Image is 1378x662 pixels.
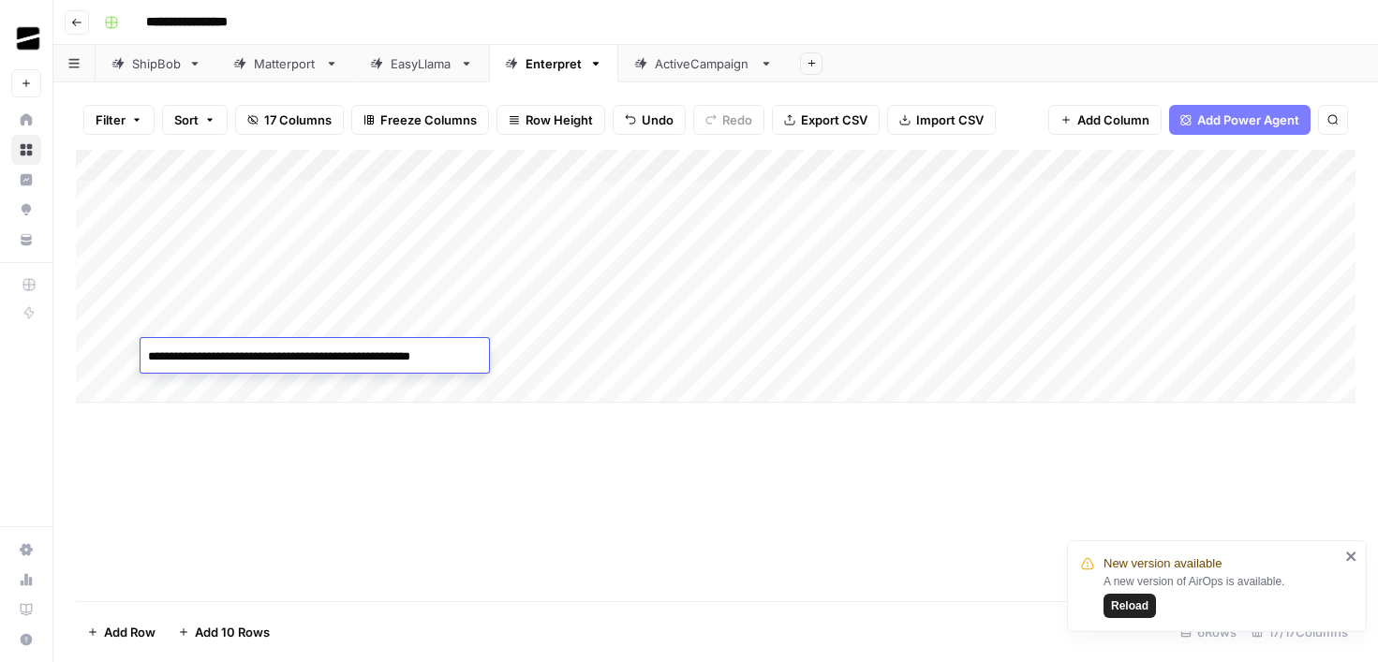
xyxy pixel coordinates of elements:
div: Enterpret [526,54,582,73]
span: Filter [96,110,126,129]
div: EasyLlama [391,54,452,73]
button: Filter [83,105,155,135]
img: OGM Logo [11,22,45,55]
div: ShipBob [132,54,181,73]
button: Add Row [76,617,167,647]
button: 17 Columns [235,105,344,135]
a: ActiveCampaign [618,45,789,82]
div: ActiveCampaign [655,54,752,73]
span: Reload [1111,597,1148,614]
div: 17/17 Columns [1244,617,1356,647]
button: Redo [693,105,764,135]
span: Add Power Agent [1197,110,1299,129]
span: New version available [1104,554,1222,573]
a: EasyLlama [354,45,489,82]
a: ShipBob [96,45,217,82]
a: Home [11,105,41,135]
button: Row Height [496,105,605,135]
button: Sort [162,105,228,135]
a: Browse [11,135,41,165]
span: Import CSV [916,110,984,129]
span: Undo [642,110,674,129]
span: 17 Columns [264,110,332,129]
span: Row Height [526,110,593,129]
a: Enterpret [489,45,618,82]
button: Workspace: OGM [11,15,41,62]
button: Import CSV [887,105,996,135]
button: Export CSV [772,105,880,135]
button: Add Column [1048,105,1162,135]
a: Usage [11,565,41,595]
button: Undo [613,105,686,135]
button: Help + Support [11,625,41,655]
a: Settings [11,535,41,565]
span: Export CSV [801,110,867,129]
span: Sort [174,110,199,129]
button: close [1345,549,1358,564]
a: Insights [11,165,41,195]
div: Matterport [254,54,318,73]
button: Add Power Agent [1169,105,1311,135]
span: Add Column [1077,110,1149,129]
span: Freeze Columns [380,110,477,129]
div: 6 Rows [1173,617,1244,647]
a: Learning Hub [11,595,41,625]
span: Redo [722,110,752,129]
button: Reload [1104,594,1156,618]
button: Add 10 Rows [167,617,281,647]
button: Freeze Columns [351,105,489,135]
a: Matterport [217,45,354,82]
span: Add Row [104,623,156,641]
span: Add 10 Rows [195,623,270,641]
a: Your Data [11,225,41,255]
a: Opportunities [11,195,41,225]
div: A new version of AirOps is available. [1104,573,1340,618]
